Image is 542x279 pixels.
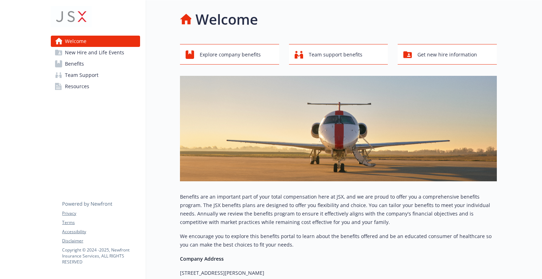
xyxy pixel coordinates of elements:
[62,238,140,244] a: Disclaimer
[398,44,497,65] button: Get new hire information
[65,69,98,81] span: Team Support
[62,247,140,265] p: Copyright © 2024 - 2025 , Newfront Insurance Services, ALL RIGHTS RESERVED
[65,81,89,92] span: Resources
[62,229,140,235] a: Accessibility
[289,44,388,65] button: Team support benefits
[180,255,224,262] strong: Company Address
[51,47,140,58] a: New Hire and Life Events
[195,9,258,30] h1: Welcome
[51,36,140,47] a: Welcome
[65,47,124,58] span: New Hire and Life Events
[180,193,497,226] p: Benefits are an important part of your total compensation here at JSX, and we are proud to offer ...
[180,232,497,249] p: We encourage you to explore this benefits portal to learn about the benefits offered and be an ed...
[180,76,497,181] img: overview page banner
[180,269,497,277] p: [STREET_ADDRESS][PERSON_NAME]
[65,36,86,47] span: Welcome
[180,44,279,65] button: Explore company benefits
[51,58,140,69] a: Benefits
[62,219,140,226] a: Terms
[62,210,140,217] a: Privacy
[51,69,140,81] a: Team Support
[417,48,477,61] span: Get new hire information
[51,81,140,92] a: Resources
[65,58,84,69] span: Benefits
[200,48,261,61] span: Explore company benefits
[309,48,362,61] span: Team support benefits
